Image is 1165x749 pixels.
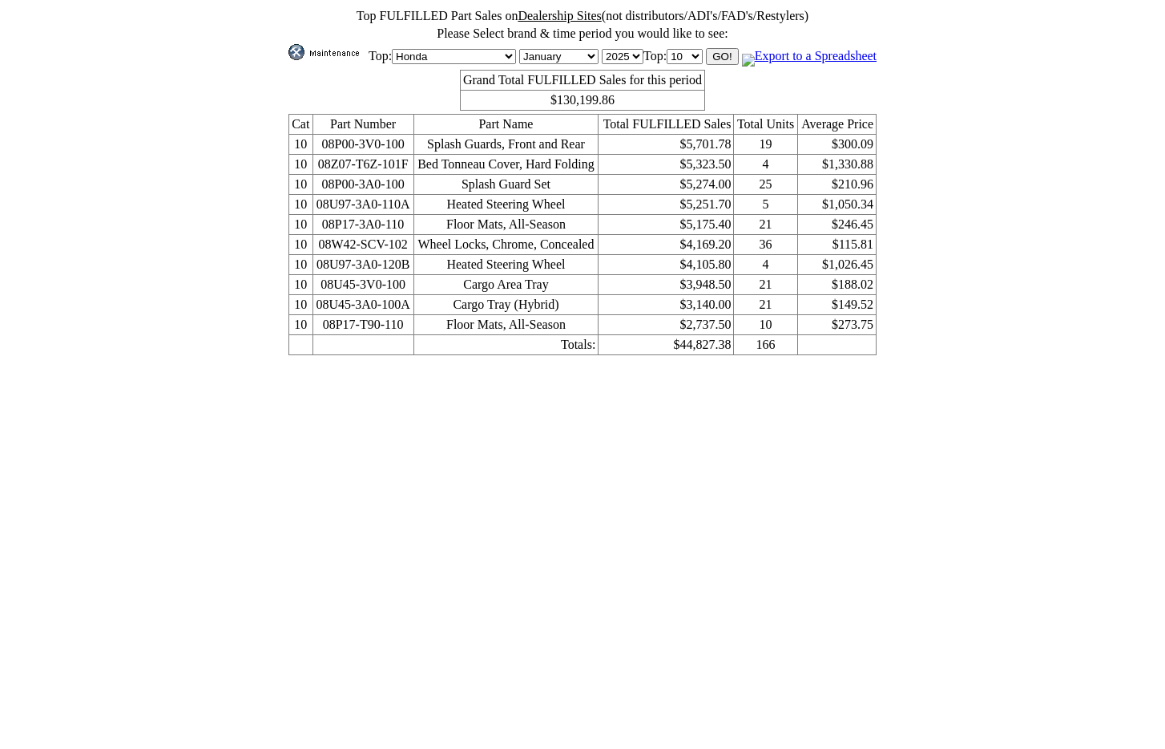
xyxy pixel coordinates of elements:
td: Part Name [413,115,599,135]
td: $5,323.50 [599,155,734,175]
u: Dealership Sites [518,9,601,22]
td: $5,274.00 [599,175,734,195]
td: 10 [288,195,312,215]
td: $5,701.78 [599,135,734,155]
td: 10 [734,315,797,335]
td: Bed Tonneau Cover, Hard Folding [413,155,599,175]
td: Top FULFILLED Part Sales on (not distributors/ADI's/FAD's/Restylers) [288,8,877,24]
td: 21 [734,295,797,315]
td: $1,050.34 [797,195,876,215]
td: 10 [288,155,312,175]
td: 10 [288,275,312,295]
td: 21 [734,275,797,295]
td: $2,737.50 [599,315,734,335]
td: $4,169.20 [599,235,734,255]
td: 08W42-SCV-102 [312,235,413,255]
td: $210.96 [797,175,876,195]
td: 10 [288,215,312,235]
td: 08P17-3A0-110 [312,215,413,235]
td: Splash Guards, Front and Rear [413,135,599,155]
td: 10 [288,255,312,275]
td: $5,251.70 [599,195,734,215]
td: 08P00-3V0-100 [312,135,413,155]
td: Grand Total FULFILLED Sales for this period [460,71,704,91]
td: Cargo Area Tray [413,275,599,295]
td: 25 [734,175,797,195]
td: $4,105.80 [599,255,734,275]
td: Wheel Locks, Chrome, Concealed [413,235,599,255]
td: 4 [734,155,797,175]
td: Cargo Tray (Hybrid) [413,295,599,315]
td: Cat [288,115,312,135]
td: Floor Mats, All-Season [413,315,599,335]
td: Total FULFILLED Sales [599,115,734,135]
td: $3,948.50 [599,275,734,295]
td: 10 [288,235,312,255]
a: Export to a Spreadsheet [742,49,877,63]
td: 08U45-3A0-100A [312,295,413,315]
img: MSExcel.jpg [742,54,755,67]
td: 166 [734,335,797,355]
td: $1,026.45 [797,255,876,275]
td: $115.81 [797,235,876,255]
td: $188.02 [797,275,876,295]
td: 08U97-3A0-120B [312,255,413,275]
td: $149.52 [797,295,876,315]
td: Average Price [797,115,876,135]
td: Total Units [734,115,797,135]
td: 08U97-3A0-110A [312,195,413,215]
td: 4 [734,255,797,275]
td: Top: Top: [288,43,877,67]
td: Totals: [413,335,599,355]
td: 10 [288,175,312,195]
td: Please Select brand & time period you would like to see: [288,26,877,42]
td: 10 [288,315,312,335]
td: 21 [734,215,797,235]
td: Floor Mats, All-Season [413,215,599,235]
td: 08U45-3V0-100 [312,275,413,295]
td: 10 [288,135,312,155]
td: $300.09 [797,135,876,155]
td: $1,330.88 [797,155,876,175]
img: maint.gif [288,44,369,60]
td: $3,140.00 [599,295,734,315]
td: 5 [734,195,797,215]
td: 08Z07-T6Z-101F [312,155,413,175]
td: Heated Steering Wheel [413,255,599,275]
td: 36 [734,235,797,255]
td: Part Number [312,115,413,135]
td: 19 [734,135,797,155]
td: $130,199.86 [460,91,704,111]
td: $246.45 [797,215,876,235]
td: 10 [288,295,312,315]
td: $273.75 [797,315,876,335]
td: $44,827.38 [599,335,734,355]
td: $5,175.40 [599,215,734,235]
td: Splash Guard Set [413,175,599,195]
input: GO! [706,48,738,65]
td: Heated Steering Wheel [413,195,599,215]
td: 08P00-3A0-100 [312,175,413,195]
td: 08P17-T90-110 [312,315,413,335]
